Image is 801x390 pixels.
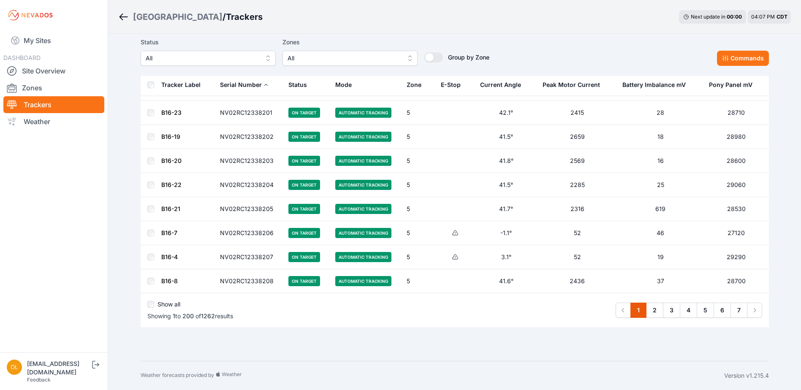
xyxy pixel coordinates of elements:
[622,75,692,95] button: Battery Imbalance mV
[335,276,391,286] span: Automatic Tracking
[141,37,276,47] label: Status
[27,376,51,383] a: Feedback
[335,108,391,118] span: Automatic Tracking
[133,11,223,23] a: [GEOGRAPHIC_DATA]
[475,149,537,173] td: 41.8°
[288,228,320,238] span: On Target
[215,221,284,245] td: NV02RC12338206
[402,101,436,125] td: 5
[182,312,194,320] span: 200
[407,81,421,89] div: Zone
[704,173,769,197] td: 29060
[3,113,104,130] a: Weather
[617,101,703,125] td: 28
[441,75,467,95] button: E-Stop
[538,149,617,173] td: 2569
[288,132,320,142] span: On Target
[402,221,436,245] td: 5
[538,245,617,269] td: 52
[704,101,769,125] td: 28710
[402,197,436,221] td: 5
[3,62,104,79] a: Site Overview
[157,300,180,309] label: Show all
[215,269,284,293] td: NV02RC12338208
[441,81,461,89] div: E-Stop
[118,6,263,28] nav: Breadcrumb
[663,303,680,318] a: 3
[717,51,769,66] button: Commands
[288,75,314,95] button: Status
[402,149,436,173] td: 5
[288,276,320,286] span: On Target
[704,149,769,173] td: 28600
[27,360,90,376] div: [EMAIL_ADDRESS][DOMAIN_NAME]
[141,51,276,66] button: All
[751,14,775,20] span: 04:07 PM
[402,173,436,197] td: 5
[617,197,703,221] td: 619
[215,101,284,125] td: NV02RC12338201
[475,221,537,245] td: -1.1°
[538,221,617,245] td: 52
[3,96,104,113] a: Trackers
[704,269,769,293] td: 28700
[475,245,537,269] td: 3.1°
[475,269,537,293] td: 41.6°
[704,197,769,221] td: 28530
[704,125,769,149] td: 28980
[402,125,436,149] td: 5
[538,173,617,197] td: 2285
[3,79,104,96] a: Zones
[288,81,307,89] div: Status
[173,312,175,320] span: 1
[146,53,259,63] span: All
[475,173,537,197] td: 41.5°
[215,197,284,221] td: NV02RC12338205
[161,133,180,140] a: B16-19
[7,8,54,22] img: Nevados
[161,277,178,284] a: B16-8
[161,157,182,164] a: B16-20
[335,81,352,89] div: Mode
[288,204,320,214] span: On Target
[335,252,391,262] span: Automatic Tracking
[226,11,263,23] h3: Trackers
[282,37,418,47] label: Zones
[691,14,725,20] span: Next update in
[616,303,762,318] nav: Pagination
[714,303,731,318] a: 6
[161,205,180,212] a: B16-21
[475,101,537,125] td: 42.1°
[335,156,391,166] span: Automatic Tracking
[709,81,752,89] div: Pony Panel mV
[448,54,489,61] span: Group by Zone
[147,312,233,320] p: Showing to of results
[215,149,284,173] td: NV02RC12338203
[543,75,607,95] button: Peak Motor Current
[646,303,663,318] a: 2
[630,303,646,318] a: 1
[335,75,358,95] button: Mode
[288,53,401,63] span: All
[697,303,714,318] a: 5
[617,149,703,173] td: 16
[538,269,617,293] td: 2436
[161,75,207,95] button: Tracker Label
[220,81,262,89] div: Serial Number
[335,228,391,238] span: Automatic Tracking
[617,173,703,197] td: 25
[7,360,22,375] img: dlay@prim.com
[288,252,320,262] span: On Target
[215,245,284,269] td: NV02RC12338207
[215,173,284,197] td: NV02RC12338204
[141,371,724,380] div: Weather forecasts provided by
[727,14,742,20] div: 00 : 00
[407,75,428,95] button: Zone
[220,75,269,95] button: Serial Number
[3,30,104,51] a: My Sites
[161,81,201,89] div: Tracker Label
[161,109,182,116] a: B16-23
[161,229,177,236] a: B16-7
[704,245,769,269] td: 29290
